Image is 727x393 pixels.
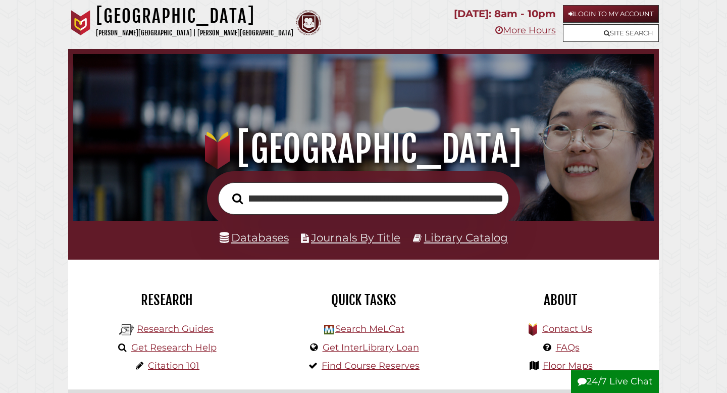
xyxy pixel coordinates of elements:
[96,5,293,27] h1: [GEOGRAPHIC_DATA]
[96,27,293,39] p: [PERSON_NAME][GEOGRAPHIC_DATA] | [PERSON_NAME][GEOGRAPHIC_DATA]
[119,322,134,337] img: Hekman Library Logo
[322,360,420,371] a: Find Course Reserves
[311,231,400,244] a: Journals By Title
[542,323,592,334] a: Contact Us
[323,342,419,353] a: Get InterLibrary Loan
[296,10,321,35] img: Calvin Theological Seminary
[470,291,651,309] h2: About
[131,342,217,353] a: Get Research Help
[84,127,643,171] h1: [GEOGRAPHIC_DATA]
[563,24,659,42] a: Site Search
[563,5,659,23] a: Login to My Account
[324,325,334,334] img: Hekman Library Logo
[68,10,93,35] img: Calvin University
[424,231,508,244] a: Library Catalog
[148,360,199,371] a: Citation 101
[556,342,580,353] a: FAQs
[137,323,214,334] a: Research Guides
[335,323,404,334] a: Search MeLCat
[273,291,454,309] h2: Quick Tasks
[232,192,243,204] i: Search
[76,291,257,309] h2: Research
[495,25,556,36] a: More Hours
[220,231,289,244] a: Databases
[454,5,556,23] p: [DATE]: 8am - 10pm
[227,190,248,207] button: Search
[543,360,593,371] a: Floor Maps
